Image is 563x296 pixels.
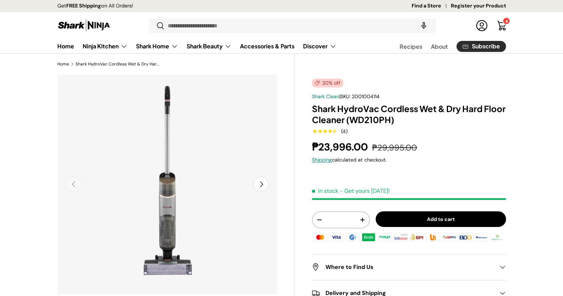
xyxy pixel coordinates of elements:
span: Subscribe [472,43,500,49]
img: visa [328,232,344,243]
img: metrobank [474,232,489,243]
strong: FREE Shipping [66,2,101,9]
a: Accessories & Parts [240,39,294,53]
img: bpi [409,232,425,243]
img: ubp [425,232,441,243]
a: Shark Home [136,39,178,53]
a: Discover [303,39,337,53]
nav: Primary [57,39,337,53]
span: SKU: [340,93,350,100]
nav: Secondary [382,39,506,53]
span: 2001004114 [352,93,380,100]
a: Shark HydroVac Cordless Wet & Dry Hard Floor Cleaner (WD210PH) [75,62,161,66]
img: qrph [441,232,457,243]
img: bdo [458,232,473,243]
span: | [339,93,380,100]
img: maya [377,232,392,243]
img: grabpay [361,232,376,243]
a: Home [57,39,74,53]
img: gcash [345,232,360,243]
summary: Shark Home [132,39,182,53]
span: ★★★★★ [312,128,337,135]
summary: Shark Beauty [182,39,236,53]
img: master [312,232,328,243]
img: Shark Ninja Philippines [57,18,111,32]
nav: Breadcrumbs [57,61,295,67]
div: 4.5 out of 5.0 stars [312,128,337,134]
a: Shark Clean [312,93,339,100]
summary: Ninja Kitchen [78,39,132,53]
div: calculated at checkout. [312,156,506,164]
p: - Get yours [DATE]! [340,187,390,195]
span: 20% off [312,79,343,88]
a: Recipes [400,39,422,53]
a: About [431,39,448,53]
a: Ninja Kitchen [83,39,127,53]
a: Subscribe [457,41,506,52]
speech-search-button: Search by voice [412,18,435,33]
a: Shipping [312,157,332,163]
img: billease [393,232,409,243]
a: Find a Store [412,2,451,10]
s: ₱29,995.00 [372,142,417,153]
span: 4 [505,18,507,23]
summary: Where to Find Us [312,254,506,280]
h1: Shark HydroVac Cordless Wet & Dry Hard Floor Cleaner (WD210PH) [312,103,506,125]
span: In stock [312,187,338,195]
a: Shark Beauty [187,39,231,53]
img: landbank [490,232,505,243]
button: Add to cart [376,211,506,227]
p: Get on All Orders! [57,2,133,10]
a: Register your Product [451,2,506,10]
a: Home [57,62,69,66]
div: (4) [341,129,348,134]
h2: Where to Find Us [312,263,494,271]
strong: ₱23,996.00 [312,140,370,154]
summary: Discover [299,39,341,53]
